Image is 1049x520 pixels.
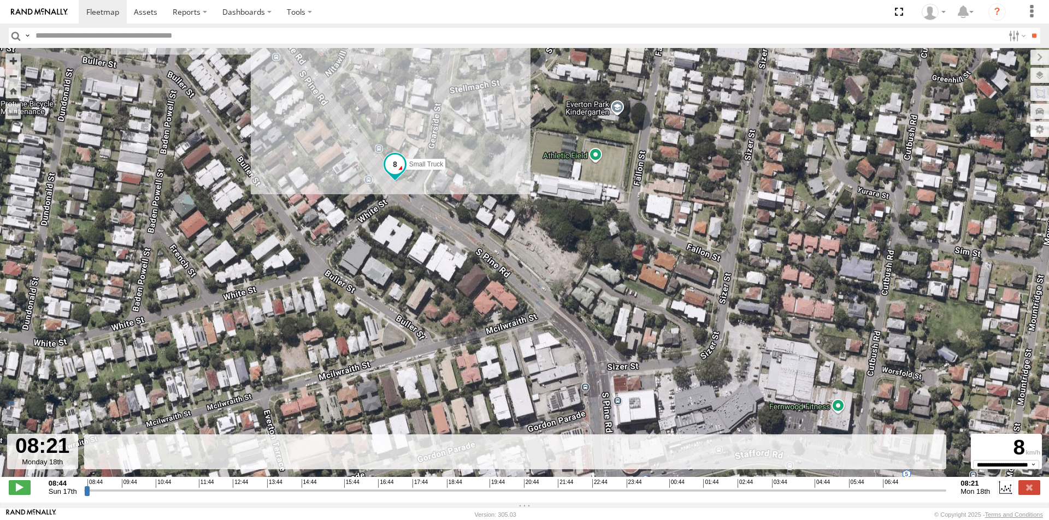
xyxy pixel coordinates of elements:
span: 10:44 [156,479,171,488]
span: 21:44 [558,479,573,488]
span: 15:44 [344,479,360,488]
span: 11:44 [199,479,214,488]
span: 06:44 [883,479,898,488]
span: 08:44 [87,479,103,488]
span: 19:44 [490,479,505,488]
span: 16:44 [378,479,393,488]
span: 20:44 [524,479,539,488]
img: rand-logo.svg [11,8,68,16]
div: 8 [973,435,1040,460]
span: 03:44 [772,479,787,488]
label: Play/Stop [9,480,31,494]
span: 09:44 [122,479,137,488]
div: Laura Van Bruggen [918,4,950,20]
label: Map Settings [1030,122,1049,137]
label: Measure [5,104,21,119]
strong: 08:44 [49,479,77,487]
label: Close [1018,480,1040,494]
label: Search Query [23,28,32,44]
span: 01:44 [703,479,718,488]
span: 00:44 [669,479,685,488]
span: 13:44 [267,479,282,488]
i: ? [988,3,1006,21]
span: 12:44 [233,479,248,488]
span: 22:44 [592,479,608,488]
span: Mon 18th Aug 2025 [960,487,990,495]
span: 18:44 [447,479,462,488]
span: 04:44 [815,479,830,488]
span: 14:44 [302,479,317,488]
strong: 08:21 [960,479,990,487]
a: Visit our Website [6,509,56,520]
div: Version: 305.03 [475,511,516,518]
a: Terms and Conditions [985,511,1043,518]
div: © Copyright 2025 - [934,511,1043,518]
label: Search Filter Options [1004,28,1028,44]
span: 17:44 [412,479,428,488]
button: Zoom Home [5,83,21,98]
span: 05:44 [849,479,864,488]
button: Zoom out [5,68,21,83]
span: Small Truck [409,160,444,168]
span: 23:44 [627,479,642,488]
span: Sun 17th Aug 2025 [49,487,77,495]
button: Zoom in [5,53,21,68]
span: 02:44 [738,479,753,488]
